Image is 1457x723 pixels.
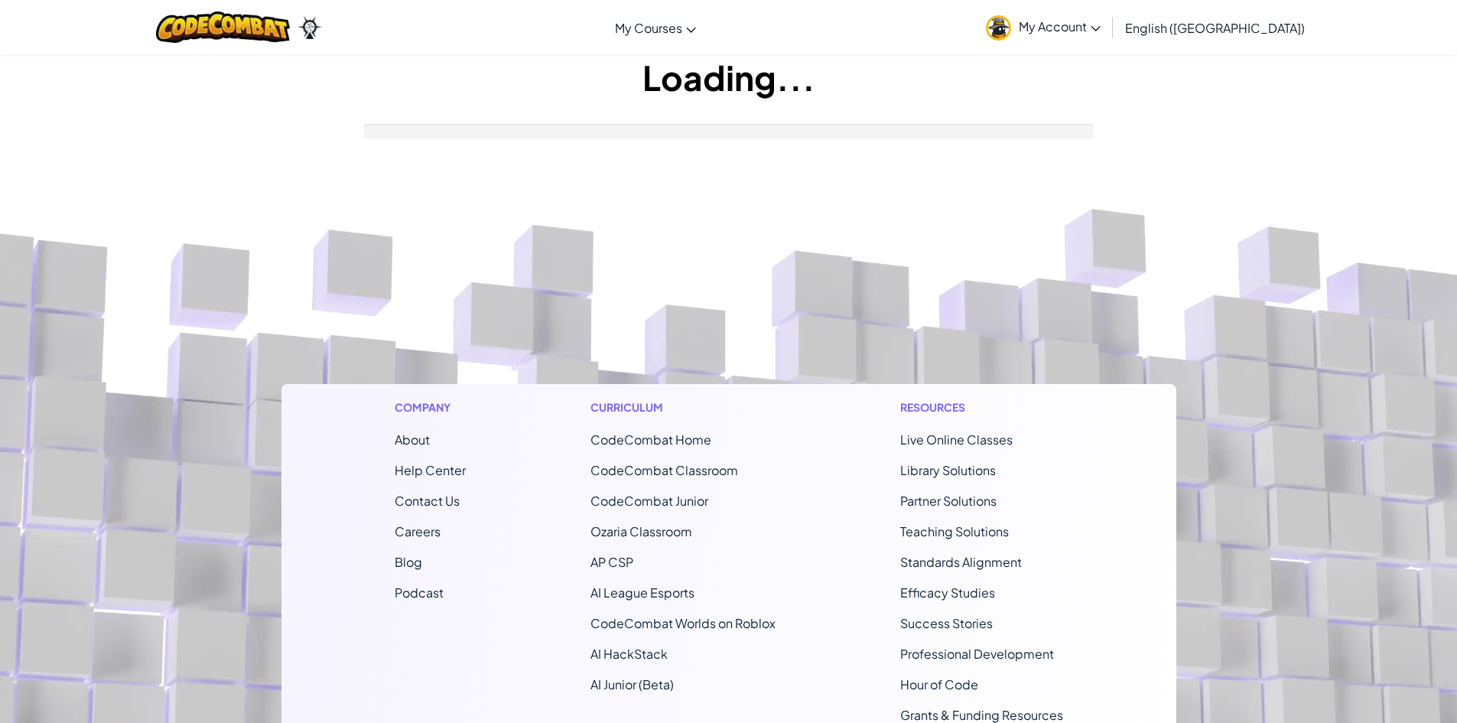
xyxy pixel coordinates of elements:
[395,399,466,415] h1: Company
[395,493,460,509] span: Contact Us
[900,493,997,509] a: Partner Solutions
[395,554,422,570] a: Blog
[615,20,682,36] span: My Courses
[590,523,692,539] a: Ozaria Classroom
[590,585,694,601] a: AI League Esports
[900,554,1022,570] a: Standards Alignment
[1117,7,1312,48] a: English ([GEOGRAPHIC_DATA])
[395,523,441,539] a: Careers
[395,462,466,478] a: Help Center
[900,432,1013,448] a: Live Online Classes
[900,523,1009,539] a: Teaching Solutions
[607,7,704,48] a: My Courses
[900,462,996,478] a: Library Solutions
[298,16,322,39] img: Ozaria
[978,3,1108,51] a: My Account
[156,11,290,43] img: CodeCombat logo
[590,432,711,448] span: CodeCombat Home
[1019,18,1101,34] span: My Account
[395,585,444,601] a: Podcast
[900,615,993,631] a: Success Stories
[900,676,978,692] a: Hour of Code
[900,646,1054,662] a: Professional Development
[590,462,738,478] a: CodeCombat Classroom
[590,676,674,692] a: AI Junior (Beta)
[986,15,1011,41] img: avatar
[900,585,995,601] a: Efficacy Studies
[590,493,708,509] a: CodeCombat Junior
[900,399,1063,415] h1: Resources
[590,554,633,570] a: AP CSP
[590,399,776,415] h1: Curriculum
[590,646,668,662] a: AI HackStack
[1125,20,1305,36] span: English ([GEOGRAPHIC_DATA])
[900,707,1063,723] a: Grants & Funding Resources
[590,615,776,631] a: CodeCombat Worlds on Roblox
[395,432,430,448] a: About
